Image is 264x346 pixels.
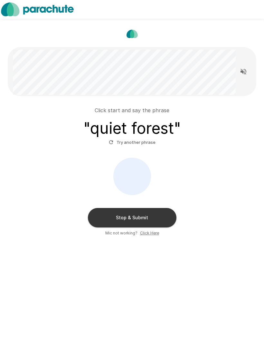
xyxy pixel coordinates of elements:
img: parachute_avatar.png [124,26,140,42]
button: Try another phrase [107,137,157,147]
button: Stop & Submit [88,208,176,227]
button: Read questions aloud [237,65,250,78]
p: Click start and say the phrase [95,106,169,114]
u: Click Here [140,231,159,235]
span: Mic not working? [105,230,137,236]
h3: " quiet forest " [83,119,181,137]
